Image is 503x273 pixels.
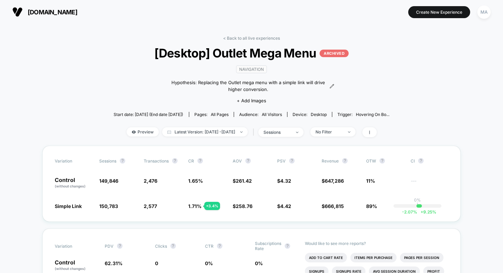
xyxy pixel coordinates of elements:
span: $ [322,203,344,209]
button: ? [342,158,348,164]
span: 666,815 [325,203,344,209]
img: calendar [167,130,171,134]
span: 0 % [255,260,263,266]
span: | [251,127,258,137]
li: Pages Per Session [400,253,443,262]
span: 1.71 % [188,203,202,209]
span: Preview [127,127,159,136]
span: 11% [366,178,375,184]
span: 89% [366,203,377,209]
button: ? [418,158,424,164]
span: Device: [287,112,332,117]
span: CI [411,158,448,164]
span: 261.42 [236,178,252,184]
button: ? [289,158,295,164]
div: + 3.4 % [204,202,220,210]
span: Variation [55,241,92,251]
button: ? [197,158,203,164]
span: Subscriptions Rate [255,241,281,251]
div: No Filter [315,129,343,134]
div: Pages: [194,112,229,117]
div: MA [477,5,491,19]
li: Items Per Purchase [350,253,397,262]
span: -2.07 % [402,209,417,214]
button: Create New Experience [408,6,470,18]
span: Hovering on bo... [356,112,389,117]
span: CTR [205,244,214,249]
button: ? [172,158,178,164]
span: 1.65 % [188,178,203,184]
span: OTW [366,158,404,164]
button: MA [475,5,493,19]
span: $ [233,203,253,209]
img: end [296,132,298,133]
span: + [421,209,423,214]
button: ? [217,243,222,249]
span: all pages [211,112,229,117]
span: $ [322,178,344,184]
p: Control [55,177,92,189]
img: Visually logo [12,7,23,17]
span: 62.31 % [105,260,122,266]
div: Trigger: [337,112,389,117]
span: desktop [311,112,327,117]
span: Transactions [144,158,169,164]
span: $ [233,178,252,184]
button: [DOMAIN_NAME] [10,6,79,17]
span: 647,286 [325,178,344,184]
span: --- [411,179,448,189]
span: PSV [277,158,286,164]
img: end [348,131,350,133]
span: Start date: [DATE] (End date [DATE]) [114,112,183,117]
span: Sessions [99,158,116,164]
button: ? [379,158,385,164]
span: 149,846 [99,178,118,184]
span: Hypothesis: Replacing the Outlet mega menu with a simple link will drive higher conversion. [169,79,328,93]
span: 258.76 [236,203,253,209]
span: Revenue [322,158,339,164]
li: Add To Cart Rate [305,253,347,262]
span: Clicks [155,244,167,249]
span: $ [277,178,291,184]
span: (without changes) [55,266,86,271]
span: (without changes) [55,184,86,188]
span: 4.42 [280,203,291,209]
span: Latest Version: [DATE] - [DATE] [162,127,248,136]
p: Control [55,260,98,271]
span: 150,783 [99,203,118,209]
button: ? [120,158,125,164]
img: end [240,131,243,133]
button: ? [245,158,251,164]
span: $ [277,203,291,209]
span: navigation [236,65,267,73]
span: AOV [233,158,242,164]
span: [DOMAIN_NAME] [28,9,77,16]
button: ? [117,243,122,249]
span: + Add Images [237,98,266,103]
p: 0% [414,197,421,203]
div: Audience: [239,112,282,117]
span: 0 % [205,260,213,266]
span: All Visitors [262,112,282,117]
span: 4.32 [280,178,291,184]
button: ? [170,243,176,249]
span: 2,577 [144,203,157,209]
span: 2,476 [144,178,157,184]
span: CR [188,158,194,164]
p: | [417,203,418,208]
span: [Desktop] Outlet Mega Menu [127,46,376,60]
span: PDV [105,244,114,249]
span: Simple Link [55,203,82,209]
p: Would like to see more reports? [305,241,448,246]
a: < Back to all live experiences [223,36,280,41]
div: sessions [263,130,291,135]
button: ? [285,243,290,249]
span: Variation [55,158,92,164]
span: 9.25 % [417,209,436,214]
p: ARCHIVED [320,50,349,57]
span: 0 [155,260,158,266]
